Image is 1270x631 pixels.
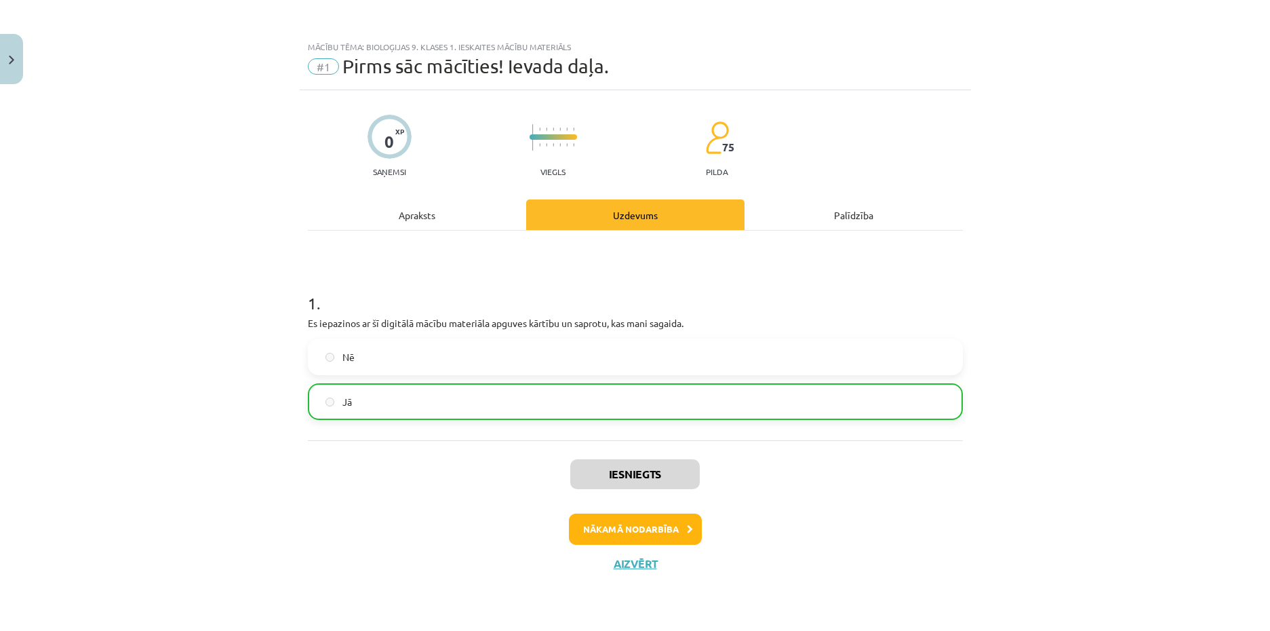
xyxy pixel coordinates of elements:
[546,128,547,131] img: icon-short-line-57e1e144782c952c97e751825c79c345078a6d821885a25fce030b3d8c18986b.svg
[308,270,963,312] h1: 1 .
[539,128,540,131] img: icon-short-line-57e1e144782c952c97e751825c79c345078a6d821885a25fce030b3d8c18986b.svg
[9,56,14,64] img: icon-close-lesson-0947bae3869378f0d4975bcd49f059093ad1ed9edebbc8119c70593378902aed.svg
[526,199,745,230] div: Uzdevums
[342,350,355,364] span: Nē
[570,459,700,489] button: Iesniegts
[722,141,734,153] span: 75
[384,132,394,151] div: 0
[342,55,609,77] span: Pirms sāc mācīties! Ievada daļa.
[573,128,574,131] img: icon-short-line-57e1e144782c952c97e751825c79c345078a6d821885a25fce030b3d8c18986b.svg
[745,199,963,230] div: Palīdzība
[553,128,554,131] img: icon-short-line-57e1e144782c952c97e751825c79c345078a6d821885a25fce030b3d8c18986b.svg
[705,121,729,155] img: students-c634bb4e5e11cddfef0936a35e636f08e4e9abd3cc4e673bd6f9a4125e45ecb1.svg
[546,143,547,147] img: icon-short-line-57e1e144782c952c97e751825c79c345078a6d821885a25fce030b3d8c18986b.svg
[325,398,334,406] input: Jā
[559,128,561,131] img: icon-short-line-57e1e144782c952c97e751825c79c345078a6d821885a25fce030b3d8c18986b.svg
[342,395,352,409] span: Jā
[368,167,412,176] p: Saņemsi
[553,143,554,147] img: icon-short-line-57e1e144782c952c97e751825c79c345078a6d821885a25fce030b3d8c18986b.svg
[325,353,334,362] input: Nē
[610,557,661,571] button: Aizvērt
[308,316,963,330] p: Es iepazinos ar šī digitālā mācību materiāla apguves kārtību un saprotu, kas mani sagaida.
[706,167,728,176] p: pilda
[308,58,339,75] span: #1
[395,128,404,135] span: XP
[566,143,568,147] img: icon-short-line-57e1e144782c952c97e751825c79c345078a6d821885a25fce030b3d8c18986b.svg
[566,128,568,131] img: icon-short-line-57e1e144782c952c97e751825c79c345078a6d821885a25fce030b3d8c18986b.svg
[308,42,963,52] div: Mācību tēma: Bioloģijas 9. klases 1. ieskaites mācību materiāls
[532,124,534,151] img: icon-long-line-d9ea69661e0d244f92f715978eff75569469978d946b2353a9bb055b3ed8787d.svg
[540,167,565,176] p: Viegls
[539,143,540,147] img: icon-short-line-57e1e144782c952c97e751825c79c345078a6d821885a25fce030b3d8c18986b.svg
[308,199,526,230] div: Apraksts
[569,514,702,545] button: Nākamā nodarbība
[559,143,561,147] img: icon-short-line-57e1e144782c952c97e751825c79c345078a6d821885a25fce030b3d8c18986b.svg
[573,143,574,147] img: icon-short-line-57e1e144782c952c97e751825c79c345078a6d821885a25fce030b3d8c18986b.svg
